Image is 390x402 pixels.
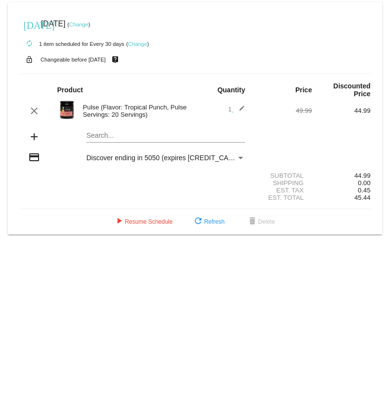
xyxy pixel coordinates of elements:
div: Est. Total [253,194,312,201]
small: ( ) [126,41,149,47]
img: Image-1-Carousel-Pulse-20S-Tropical-Punch-Transp.png [57,100,77,120]
mat-icon: refresh [192,216,204,228]
strong: Price [295,86,312,94]
span: 1 [228,106,245,113]
mat-select: Payment Method [86,154,245,162]
div: Est. Tax [253,187,312,194]
div: 44.99 [312,107,370,114]
button: Delete [239,213,283,231]
div: Shipping [253,179,312,187]
span: 45.44 [354,194,370,201]
mat-icon: add [28,131,40,143]
a: Change [128,41,147,47]
strong: Discounted Price [333,82,370,98]
div: Subtotal [253,172,312,179]
span: Discover ending in 5050 (expires [CREDIT_CARD_DATA]) [86,154,264,162]
mat-icon: edit [233,105,245,117]
span: Resume Schedule [113,218,173,225]
input: Search... [86,132,245,140]
mat-icon: credit_card [28,151,40,163]
mat-icon: live_help [109,53,121,66]
div: 44.99 [312,172,370,179]
span: 0.00 [358,179,370,187]
mat-icon: delete [246,216,258,228]
strong: Quantity [217,86,245,94]
span: Delete [246,218,275,225]
button: Resume Schedule [105,213,181,231]
div: 49.99 [253,107,312,114]
mat-icon: [DATE] [23,19,35,30]
small: 1 item scheduled for Every 30 days [20,41,124,47]
mat-icon: lock_open [23,53,35,66]
mat-icon: autorenew [23,38,35,50]
span: 0.45 [358,187,370,194]
small: Changeable before [DATE] [41,57,106,63]
a: Change [69,21,88,27]
button: Refresh [185,213,232,231]
mat-icon: clear [28,105,40,117]
small: ( ) [67,21,90,27]
div: Pulse (Flavor: Tropical Punch, Pulse Servings: 20 Servings) [78,104,195,118]
span: Refresh [192,218,225,225]
mat-icon: play_arrow [113,216,125,228]
strong: Product [57,86,83,94]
